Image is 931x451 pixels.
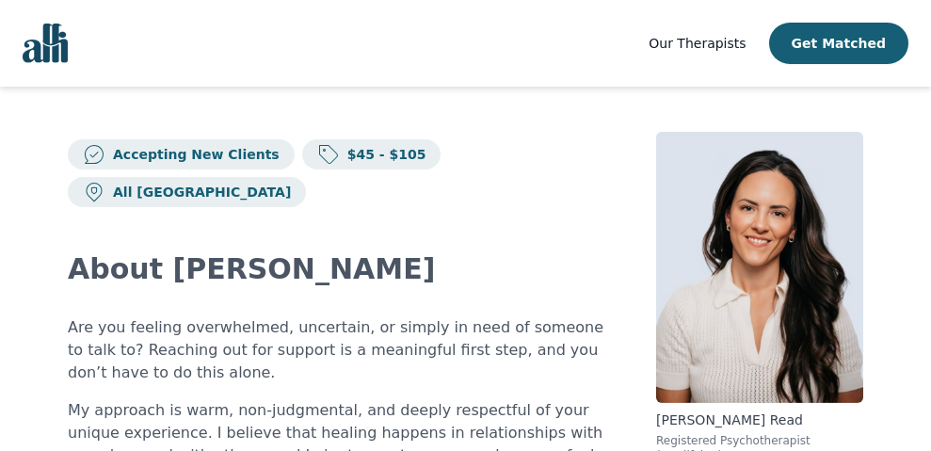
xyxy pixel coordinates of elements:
[769,23,908,64] button: Get Matched
[68,316,611,384] p: Are you feeling overwhelmed, uncertain, or simply in need of someone to talk to? Reaching out for...
[656,411,863,429] p: [PERSON_NAME] Read
[649,32,746,55] a: Our Therapists
[656,132,863,403] img: Kerri_Read
[105,183,291,201] p: All [GEOGRAPHIC_DATA]
[340,145,426,164] p: $45 - $105
[68,252,611,286] h2: About [PERSON_NAME]
[649,36,746,51] span: Our Therapists
[23,24,68,63] img: alli logo
[105,145,280,164] p: Accepting New Clients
